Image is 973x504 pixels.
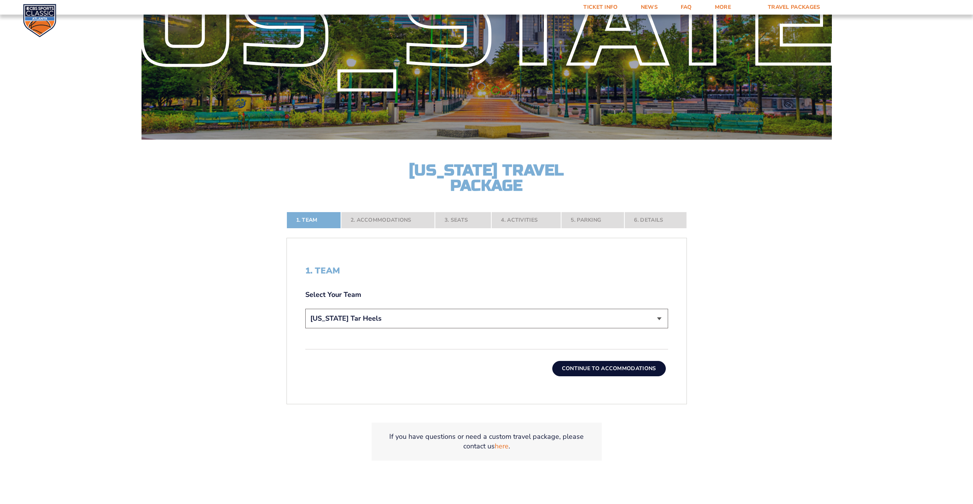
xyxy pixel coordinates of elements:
img: CBS Sports Classic [23,4,56,37]
p: If you have questions or need a custom travel package, please contact us . [381,432,593,451]
button: Continue To Accommodations [552,361,666,376]
label: Select Your Team [305,290,668,300]
h2: 1. Team [305,266,668,276]
a: here [495,441,509,451]
h2: [US_STATE] Travel Package [402,163,571,193]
